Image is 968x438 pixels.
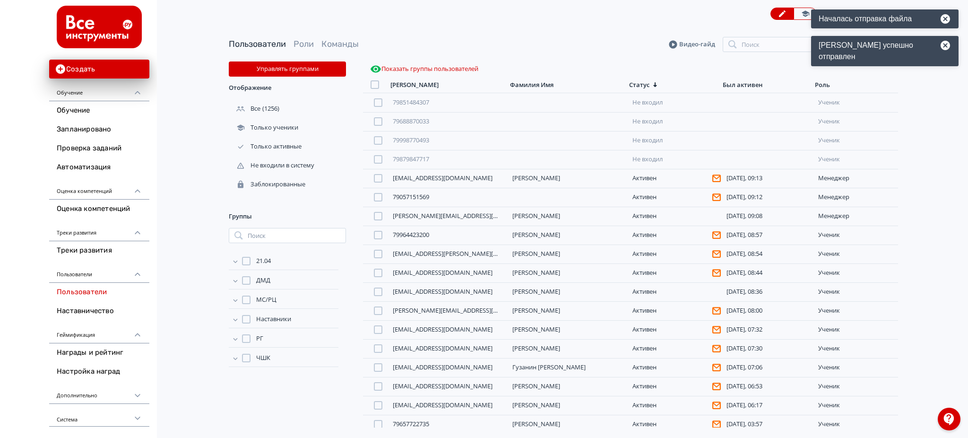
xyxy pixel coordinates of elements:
[632,137,717,144] div: Не входил
[629,81,649,89] div: Статус
[229,77,346,99] div: Отображение
[818,345,894,352] div: ученик
[632,174,717,183] div: Активен
[49,158,149,177] a: Автоматизация
[818,99,894,106] div: ученик
[256,353,270,363] span: ЧШК
[393,155,429,163] a: 79879847717
[512,287,560,296] a: [PERSON_NAME]
[632,382,717,391] div: Активен
[229,205,346,228] div: Группы
[669,40,715,49] a: Видео-гайд
[818,156,894,163] div: ученик
[726,175,811,182] div: [DATE], 09:13
[818,307,894,315] div: ученик
[256,276,270,285] span: ДМД
[294,39,314,49] a: Роли
[632,118,717,125] div: Не входил
[632,307,717,315] div: Активен
[632,325,717,334] div: Активен
[393,211,540,220] a: [PERSON_NAME][EMAIL_ADDRESS][DOMAIN_NAME]
[726,231,811,239] div: [DATE], 08:57
[393,306,540,315] a: [PERSON_NAME][EMAIL_ADDRESS][DOMAIN_NAME]
[256,295,277,305] span: МС/РЦ
[818,175,894,182] div: менеджер
[726,288,811,296] div: [DATE], 08:36
[632,99,717,106] div: Не входил
[229,180,307,189] div: Заблокированные
[229,123,300,132] div: Только ученики
[49,343,149,362] a: Награды и рейтинг
[712,269,721,277] svg: Пользователь не подтвердил адрес эл. почты и поэтому не получает системные уведомления
[512,420,560,428] a: [PERSON_NAME]
[49,79,149,101] div: Обучение
[726,193,811,201] div: [DATE], 09:12
[49,404,149,427] div: Система
[818,383,894,390] div: ученик
[712,325,721,334] svg: Пользователь не подтвердил адрес эл. почты и поэтому не получает системные уведомления
[726,383,811,390] div: [DATE], 06:53
[49,60,149,79] button: Создать
[393,98,429,106] a: 79851484307
[512,211,560,220] a: [PERSON_NAME]
[712,250,721,258] svg: Пользователь не подтвердил адрес эл. почты и поэтому не получает системные уведомления
[510,81,553,89] div: Фамилия Имя
[712,193,721,201] svg: Пользователь не подтвердил адрес эл. почты и поэтому не получает системные уведомления
[632,269,717,277] div: Активен
[393,193,429,201] a: 79057151569
[49,241,149,260] a: Треки развития
[49,177,149,200] div: Оценка компетенций
[368,61,480,77] button: Показать группы пользователей
[49,283,149,302] a: Пользователи
[393,230,429,239] a: 79964423200
[49,200,149,219] a: Оценка компетенций
[712,344,721,353] svg: Пользователь не подтвердил адрес эл. почты и поэтому не получает системные уведомления
[811,36,959,66] div: [PERSON_NAME] успешно отправлен
[712,231,721,239] svg: Пользователь не подтвердил адрес эл. почты и поэтому не получает системные уведомления
[49,260,149,283] div: Пользователи
[512,344,560,352] a: [PERSON_NAME]
[49,120,149,139] a: Запланировано
[229,105,262,113] div: Все
[712,382,721,391] svg: Пользователь не подтвердил адрес эл. почты и поэтому не получает системные уведомления
[393,249,540,258] a: [EMAIL_ADDRESS][PERSON_NAME][DOMAIN_NAME]
[818,137,894,144] div: ученик
[49,139,149,158] a: Проверка заданий
[712,174,721,183] svg: Пользователь не подтвердил адрес эл. почты и поэтому не получает системные уведомления
[256,334,263,343] span: РГ
[57,6,142,48] img: https://files.teachbase.ru/system/account/58008/logo/medium-5ae35628acea0f91897e3bd663f220f6.png
[49,321,149,343] div: Геймификация
[49,101,149,120] a: Обучение
[512,325,560,333] a: [PERSON_NAME]
[632,212,717,220] div: Активен
[632,288,717,296] div: Активен
[726,345,811,352] div: [DATE], 07:30
[712,401,721,410] svg: Пользователь не подтвердил адрес эл. почты и поэтому не получает системные уведомления
[393,363,493,371] a: [EMAIL_ADDRESS][DOMAIN_NAME]
[726,307,811,315] div: [DATE], 08:00
[632,156,717,163] div: Не входил
[390,81,439,89] div: [PERSON_NAME]
[393,268,493,277] a: [EMAIL_ADDRESS][DOMAIN_NAME]
[49,381,149,404] div: Дополнительно
[726,402,811,409] div: [DATE], 06:17
[818,250,894,258] div: ученик
[393,344,493,352] a: [EMAIL_ADDRESS][DOMAIN_NAME]
[512,306,560,315] a: [PERSON_NAME]
[512,174,560,182] a: [PERSON_NAME]
[256,315,291,324] span: Наставники
[393,382,493,390] a: [EMAIL_ADDRESS][DOMAIN_NAME]
[632,420,717,429] div: Активен
[512,382,560,390] a: [PERSON_NAME]
[712,307,721,315] svg: Пользователь не подтвердил адрес эл. почты и поэтому не получает системные уведомления
[726,420,811,428] div: [DATE], 03:57
[229,142,303,151] div: Только активные
[49,302,149,321] a: Наставничество
[712,363,721,372] svg: Пользователь не подтвердил адрес эл. почты и поэтому не получает системные уведомления
[49,219,149,241] div: Треки развития
[229,61,346,77] button: Управлять группами
[393,136,429,144] a: 79998770493
[512,249,560,258] a: [PERSON_NAME]
[726,269,811,277] div: [DATE], 08:44
[815,81,830,89] div: Роль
